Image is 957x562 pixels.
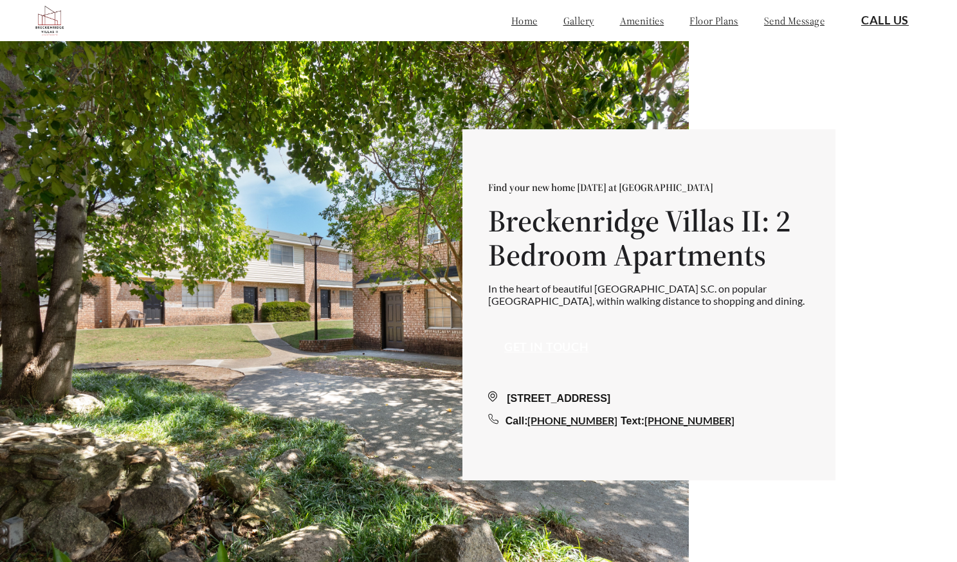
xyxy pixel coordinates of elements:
[527,414,617,426] a: [PHONE_NUMBER]
[488,332,605,362] button: Get in touch
[32,3,67,38] img: bv2_logo.png
[621,415,644,426] span: Text:
[644,414,734,426] a: [PHONE_NUMBER]
[845,6,925,35] button: Call Us
[488,181,810,194] p: Find your new home [DATE] at [GEOGRAPHIC_DATA]
[488,391,810,406] div: [STREET_ADDRESS]
[504,340,589,354] a: Get in touch
[689,14,738,27] a: floor plans
[506,415,528,426] span: Call:
[488,204,810,272] h1: Breckenridge Villas II: 2 Bedroom Apartments
[620,14,664,27] a: amenities
[764,14,825,27] a: send message
[511,14,538,27] a: home
[861,14,909,28] a: Call Us
[488,282,810,307] p: In the heart of beautiful [GEOGRAPHIC_DATA] S.C. on popular [GEOGRAPHIC_DATA], within walking dis...
[563,14,594,27] a: gallery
